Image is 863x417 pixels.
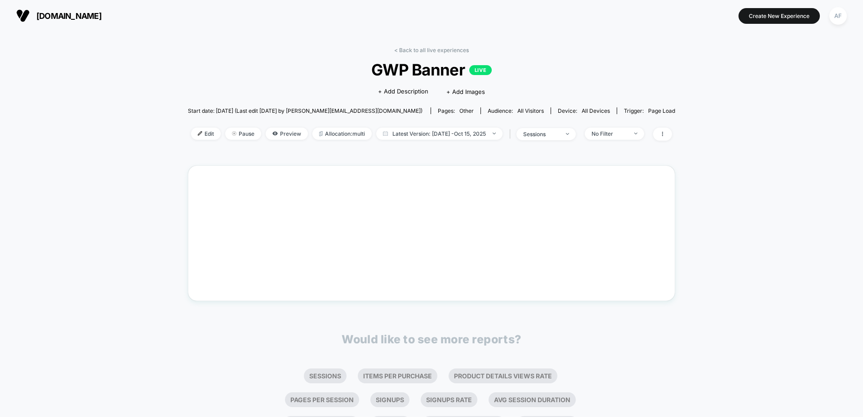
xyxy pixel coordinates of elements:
div: AF [829,7,847,25]
div: Trigger: [624,107,675,114]
span: Page Load [648,107,675,114]
button: AF [827,7,850,25]
li: Signups [370,392,409,407]
span: + Add Images [446,88,485,95]
span: Device: [551,107,617,114]
div: Pages: [438,107,474,114]
li: Avg Session Duration [489,392,576,407]
span: other [459,107,474,114]
img: end [493,133,496,134]
div: sessions [523,131,559,138]
p: LIVE [469,65,492,75]
li: Items Per Purchase [358,368,437,383]
span: [DOMAIN_NAME] [36,11,102,21]
button: [DOMAIN_NAME] [13,9,104,23]
li: Sessions [304,368,347,383]
button: Create New Experience [738,8,820,24]
div: No Filter [592,130,627,137]
a: < Back to all live experiences [394,47,469,53]
li: Signups Rate [421,392,477,407]
img: edit [198,131,202,136]
div: Audience: [488,107,544,114]
span: | [507,128,516,141]
span: all devices [582,107,610,114]
span: Start date: [DATE] (Last edit [DATE] by [PERSON_NAME][EMAIL_ADDRESS][DOMAIN_NAME]) [188,107,423,114]
li: Pages Per Session [285,392,359,407]
span: Edit [191,128,221,140]
img: end [634,133,637,134]
span: Allocation: multi [312,128,372,140]
span: All Visitors [517,107,544,114]
img: end [232,131,236,136]
img: rebalance [319,131,323,136]
p: Would like to see more reports? [342,333,521,346]
span: Latest Version: [DATE] - Oct 15, 2025 [376,128,503,140]
img: calendar [383,131,388,136]
span: + Add Description [378,87,428,96]
img: end [566,133,569,135]
span: Preview [266,128,308,140]
img: Visually logo [16,9,30,22]
span: GWP Banner [212,60,650,79]
span: Pause [225,128,261,140]
li: Product Details Views Rate [449,368,557,383]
